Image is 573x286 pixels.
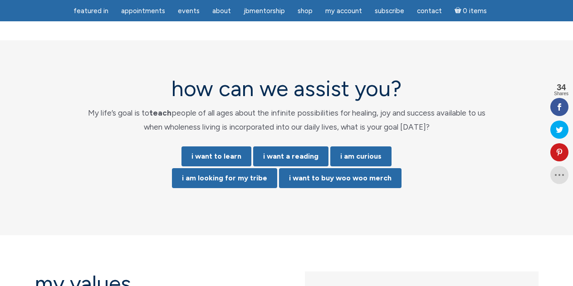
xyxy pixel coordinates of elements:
p: My life’s goal is to people of all ages about the infinite possibilities for healing, joy and suc... [78,106,495,134]
h2: how can we assist you? [78,77,495,101]
span: My Account [325,7,362,15]
a: About [207,2,236,20]
a: i am curious [330,146,392,166]
a: i am looking for my tribe [172,168,277,188]
span: About [212,7,231,15]
span: 34 [554,83,568,92]
a: Shop [292,2,318,20]
span: featured in [73,7,108,15]
a: featured in [68,2,114,20]
span: 0 items [463,8,487,15]
i: Cart [455,7,463,15]
a: i want a reading [253,146,328,166]
span: Shop [298,7,313,15]
a: Subscribe [369,2,410,20]
a: Events [172,2,205,20]
a: i want to buy woo woo merch [279,168,402,188]
a: JBMentorship [238,2,290,20]
a: Contact [411,2,447,20]
span: Appointments [121,7,165,15]
span: Events [178,7,200,15]
a: i want to learn [181,146,251,166]
span: Subscribe [375,7,404,15]
span: Contact [417,7,442,15]
span: Shares [554,92,568,96]
span: JBMentorship [244,7,285,15]
a: My Account [320,2,367,20]
a: Appointments [116,2,171,20]
strong: teach [149,108,171,117]
a: Cart0 items [449,1,493,20]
